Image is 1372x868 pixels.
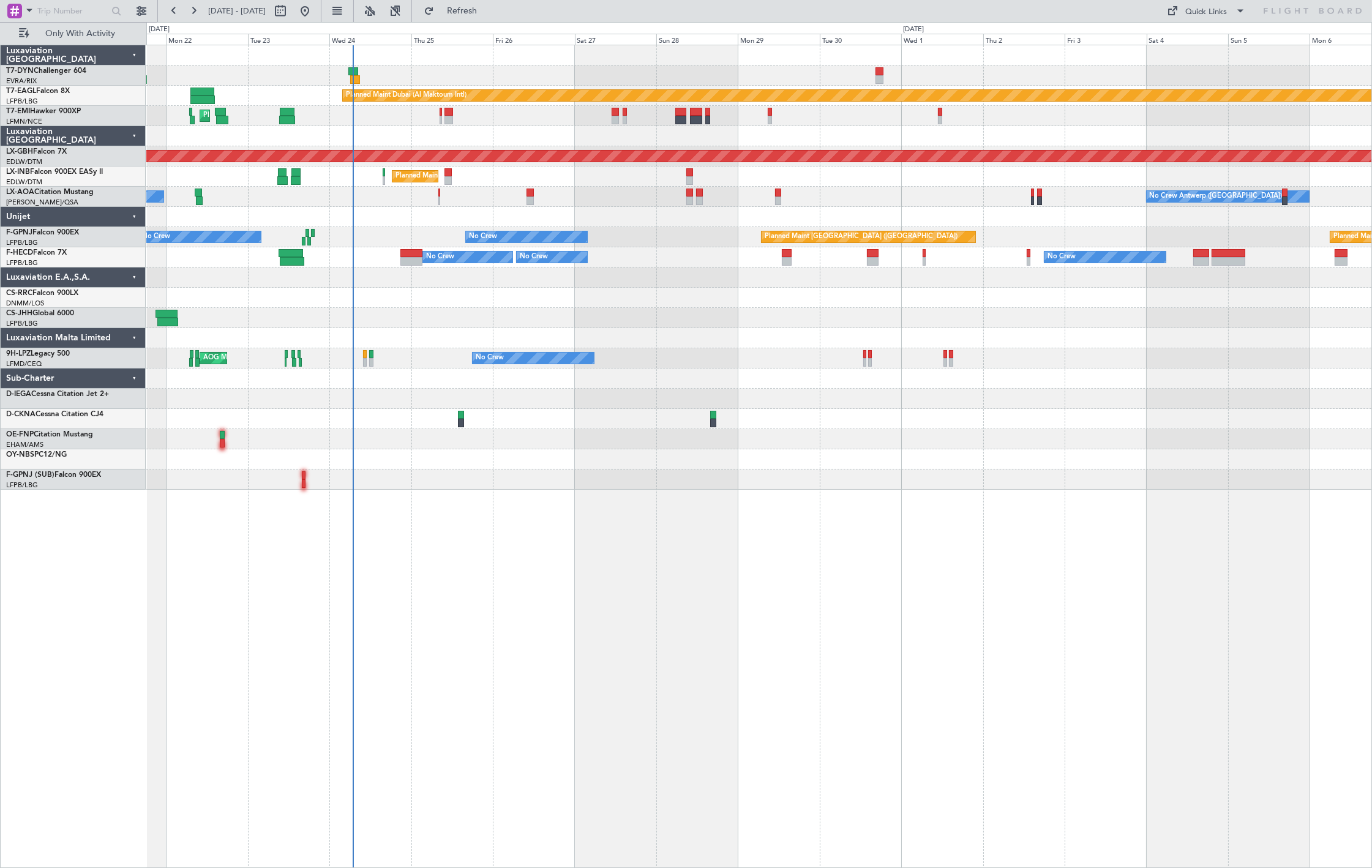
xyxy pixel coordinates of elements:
div: Sat 27 [575,34,656,45]
div: Fri 26 [493,34,574,45]
a: LFPB/LBG [6,97,38,106]
div: Planned Maint [GEOGRAPHIC_DATA] [203,107,320,125]
div: [DATE] [903,24,924,35]
a: D-CKNACessna Citation CJ4 [6,411,103,418]
span: D-IEGA [6,391,31,398]
span: F-GPNJ (SUB) [6,471,54,479]
span: LX-AOA [6,189,34,196]
div: Planned Maint [GEOGRAPHIC_DATA] ([GEOGRAPHIC_DATA]) [765,228,958,246]
div: Thu 25 [411,34,493,45]
a: T7-DYNChallenger 604 [6,67,86,75]
a: LFMD/CEQ [6,359,42,369]
span: F-HECD [6,249,33,256]
button: Quick Links [1161,1,1252,21]
span: T7-EAGL [6,88,36,95]
span: Only With Activity [32,29,129,38]
div: Sun 5 [1228,34,1310,45]
a: D-IEGACessna Citation Jet 2+ [6,391,109,398]
div: No Crew Antwerp ([GEOGRAPHIC_DATA]) [1150,187,1283,206]
a: OE-FNPCitation Mustang [6,431,93,438]
div: Planned Maint [GEOGRAPHIC_DATA] ([GEOGRAPHIC_DATA]) [395,167,588,185]
div: No Crew [520,248,548,266]
a: [PERSON_NAME]/QSA [6,198,78,207]
div: No Crew [469,228,497,246]
div: Wed 24 [329,34,411,45]
span: T7-DYN [6,67,34,75]
a: F-HECDFalcon 7X [6,249,67,256]
a: EDLW/DTM [6,157,42,166]
div: No Crew [426,248,454,266]
div: Sun 28 [656,34,738,45]
a: DNMM/LOS [6,299,44,308]
a: EDLW/DTM [6,178,42,187]
button: Refresh [418,1,492,21]
a: OY-NBSPC12/NG [6,451,67,458]
div: Tue 23 [248,34,329,45]
div: Fri 3 [1065,34,1146,45]
a: F-GPNJFalcon 900EX [6,229,79,236]
span: LX-INB [6,168,30,176]
span: CS-RRC [6,290,32,297]
span: 9H-LPZ [6,350,31,357]
span: F-GPNJ [6,229,32,236]
div: Mon 22 [166,34,247,45]
input: Trip Number [37,2,108,20]
a: EHAM/AMS [6,440,43,449]
a: LFMN/NCE [6,117,42,126]
div: Planned Maint Dubai (Al Maktoum Intl) [346,86,467,105]
a: EVRA/RIX [6,77,37,86]
a: LFPB/LBG [6,238,38,247]
a: 9H-LPZLegacy 500 [6,350,70,357]
div: AOG Maint Cannes (Mandelieu) [203,349,301,367]
a: LFPB/LBG [6,319,38,328]
a: CS-JHHGlobal 6000 [6,310,74,317]
div: Thu 2 [983,34,1065,45]
span: Refresh [437,7,488,15]
a: LX-GBHFalcon 7X [6,148,67,155]
span: OE-FNP [6,431,34,438]
a: F-GPNJ (SUB)Falcon 900EX [6,471,101,479]
div: Sat 4 [1147,34,1228,45]
div: Quick Links [1186,6,1228,18]
div: Mon 29 [738,34,819,45]
div: No Crew [142,228,170,246]
span: T7-EMI [6,108,30,115]
span: CS-JHH [6,310,32,317]
a: LX-AOACitation Mustang [6,189,94,196]
a: CS-RRCFalcon 900LX [6,290,78,297]
button: Only With Activity [13,24,133,43]
span: OY-NBS [6,451,34,458]
div: [DATE] [149,24,170,35]
a: LFPB/LBG [6,258,38,268]
a: LX-INBFalcon 900EX EASy II [6,168,103,176]
span: [DATE] - [DATE] [208,6,266,17]
a: T7-EMIHawker 900XP [6,108,81,115]
a: LFPB/LBG [6,481,38,490]
div: No Crew [476,349,504,367]
span: D-CKNA [6,411,36,418]
span: LX-GBH [6,148,33,155]
div: Tue 30 [820,34,901,45]
div: No Crew [1048,248,1076,266]
a: T7-EAGLFalcon 8X [6,88,70,95]
div: Wed 1 [901,34,983,45]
